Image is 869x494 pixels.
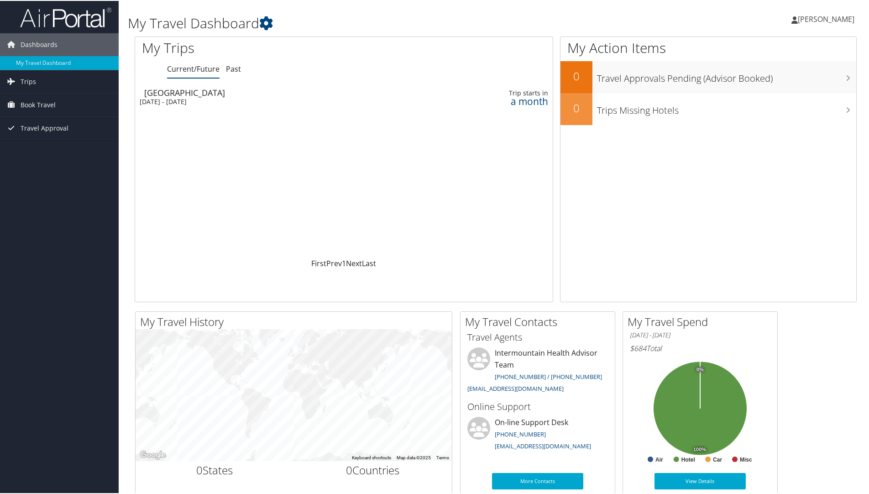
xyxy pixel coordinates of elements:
[630,342,646,352] span: $684
[740,456,752,462] text: Misc
[597,99,856,116] h3: Trips Missing Hotels
[362,258,376,268] a: Last
[465,313,615,329] h2: My Travel Contacts
[560,60,856,92] a: 0Travel Approvals Pending (Advisor Booked)
[455,88,548,96] div: Trip starts in
[630,342,770,352] h6: Total
[21,93,56,116] span: Book Travel
[560,92,856,124] a: 0Trips Missing Hotels
[142,37,372,57] h1: My Trips
[142,462,287,477] h2: States
[495,429,546,437] a: [PHONE_NUMBER]
[326,258,342,268] a: Prev
[311,258,326,268] a: First
[560,37,856,57] h1: My Action Items
[597,67,856,84] h3: Travel Approvals Pending (Advisor Booked)
[463,416,612,453] li: On-line Support Desk
[128,13,618,32] h1: My Travel Dashboard
[144,88,404,96] div: [GEOGRAPHIC_DATA]
[226,63,241,73] a: Past
[346,258,362,268] a: Next
[342,258,346,268] a: 1
[681,456,695,462] text: Hotel
[301,462,445,477] h2: Countries
[713,456,722,462] text: Car
[467,330,608,343] h3: Travel Agents
[436,454,449,459] a: Terms
[693,446,706,452] tspan: 100%
[455,96,548,105] div: a month
[467,384,564,392] a: [EMAIL_ADDRESS][DOMAIN_NAME]
[21,69,36,92] span: Trips
[196,462,203,477] span: 0
[20,6,111,27] img: airportal-logo.png
[560,68,592,83] h2: 0
[630,330,770,339] h6: [DATE] - [DATE]
[798,13,854,23] span: [PERSON_NAME]
[467,399,608,412] h3: Online Support
[138,448,168,460] img: Google
[21,116,68,139] span: Travel Approval
[352,454,391,460] button: Keyboard shortcuts
[654,472,746,489] a: View Details
[655,456,663,462] text: Air
[138,448,168,460] a: Open this area in Google Maps (opens a new window)
[560,100,592,115] h2: 0
[140,97,399,105] div: [DATE] - [DATE]
[167,63,220,73] a: Current/Future
[495,372,602,380] a: [PHONE_NUMBER] / [PHONE_NUMBER]
[495,441,591,449] a: [EMAIL_ADDRESS][DOMAIN_NAME]
[628,313,777,329] h2: My Travel Spend
[791,5,864,32] a: [PERSON_NAME]
[346,462,352,477] span: 0
[463,347,612,395] li: Intermountain Health Advisor Team
[21,32,58,55] span: Dashboards
[492,472,583,489] a: More Contacts
[140,313,452,329] h2: My Travel History
[696,366,704,372] tspan: 0%
[397,454,431,459] span: Map data ©2025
